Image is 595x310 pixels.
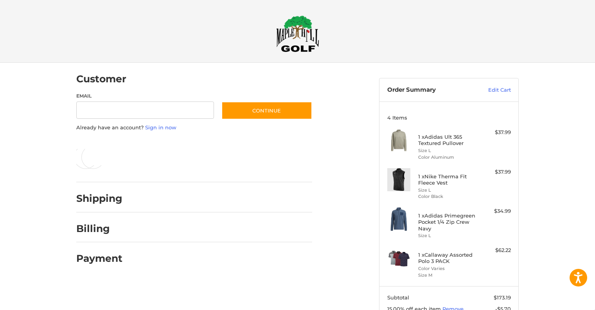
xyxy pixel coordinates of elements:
[418,134,478,147] h4: 1 x Adidas Ult 365 Textured Pullover
[480,168,511,176] div: $37.99
[76,223,122,235] h2: Billing
[418,252,478,265] h4: 1 x Callaway Assorted Polo 3 PACK
[471,86,511,94] a: Edit Cart
[76,73,126,85] h2: Customer
[387,114,511,121] h3: 4 Items
[480,207,511,215] div: $34.99
[276,15,319,52] img: Maple Hill Golf
[418,265,478,272] li: Color Varies
[221,102,312,120] button: Continue
[76,252,122,265] h2: Payment
[418,193,478,200] li: Color Black
[418,173,478,186] h4: 1 x Nike Therma Fit Fleece Vest
[418,187,478,194] li: Size L
[494,294,511,301] span: $173.19
[387,294,409,301] span: Subtotal
[418,212,478,232] h4: 1 x Adidas Primegreen Pocket 1/4 Zip Crew Navy
[145,124,176,131] a: Sign in now
[418,147,478,154] li: Size L
[480,247,511,254] div: $62.22
[76,192,122,205] h2: Shipping
[418,232,478,239] li: Size L
[387,86,471,94] h3: Order Summary
[418,154,478,161] li: Color Aluminum
[480,129,511,136] div: $37.99
[418,272,478,279] li: Size M
[76,124,312,132] p: Already have an account?
[76,92,214,100] label: Email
